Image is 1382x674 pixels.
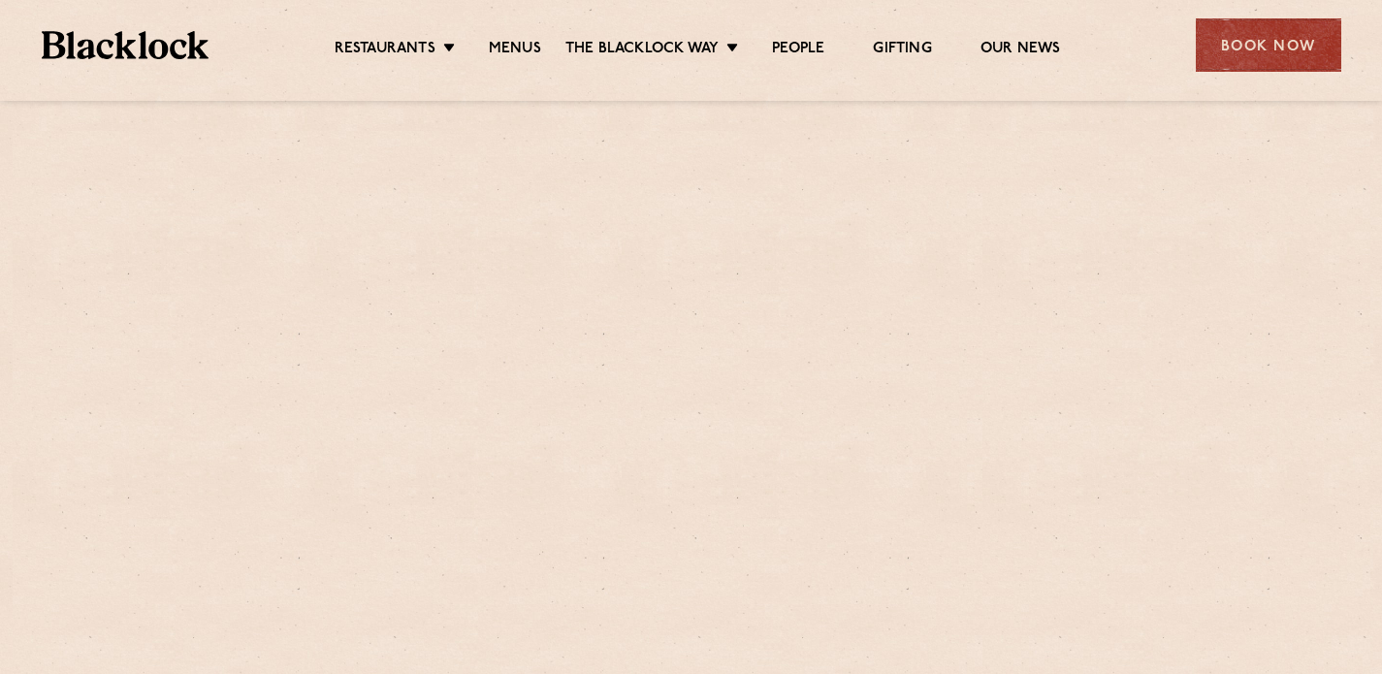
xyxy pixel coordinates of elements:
[873,40,931,61] a: Gifting
[565,40,719,61] a: The Blacklock Way
[772,40,824,61] a: People
[980,40,1061,61] a: Our News
[489,40,541,61] a: Menus
[42,31,209,59] img: BL_Textured_Logo-footer-cropped.svg
[335,40,435,61] a: Restaurants
[1196,18,1341,72] div: Book Now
